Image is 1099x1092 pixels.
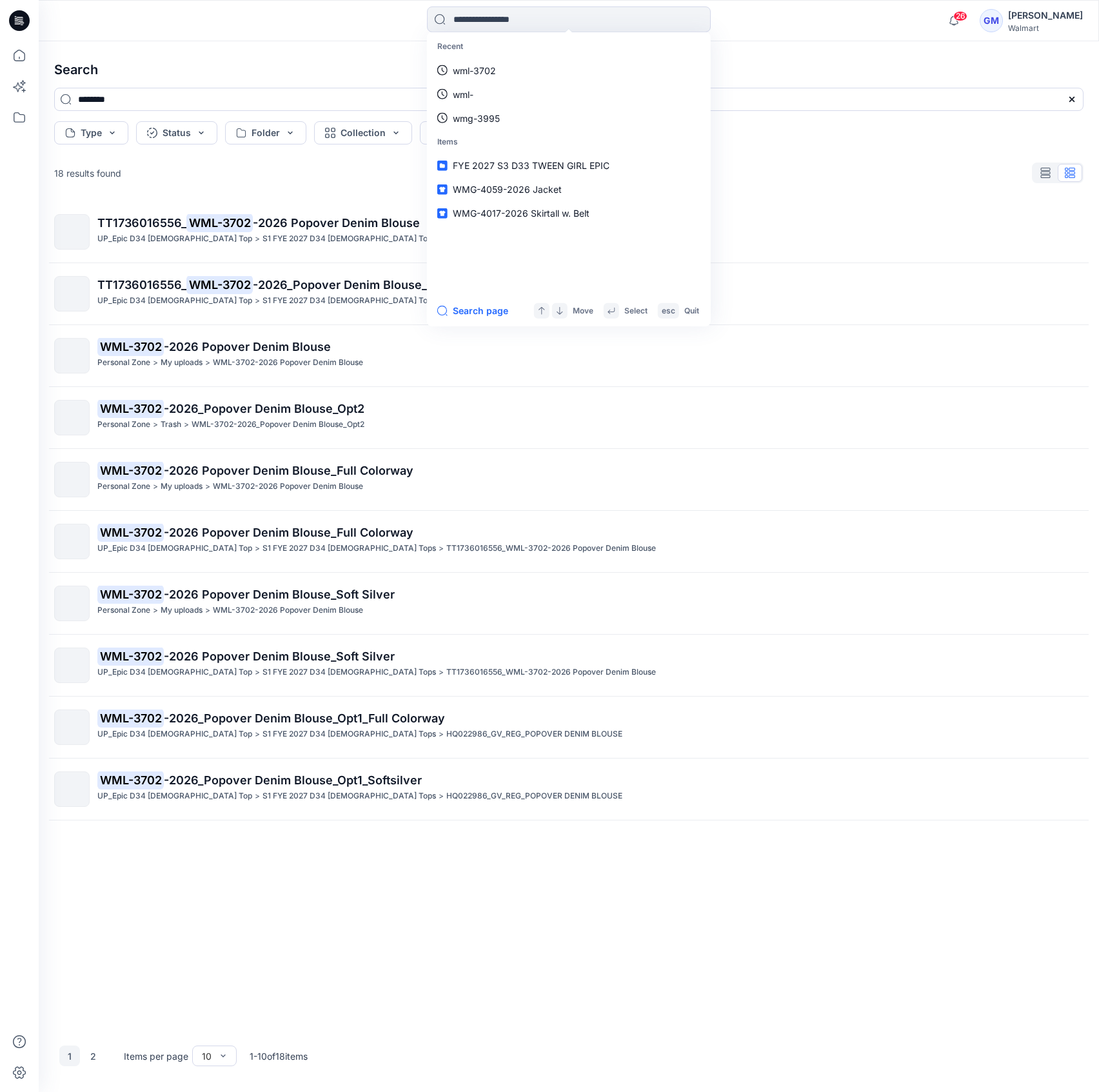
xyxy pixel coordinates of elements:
p: TT1736016556_WML-3702-2026 Popover Denim Blouse [446,666,656,679]
p: > [439,789,444,803]
div: GM [980,9,1003,32]
a: wml- [430,82,708,106]
p: WML-3702-2026 Popover Denim Blouse [213,356,363,370]
a: WML-3702-2026_Popover Denim Blouse_Opt1_SoftsilverUP_Epic D34 [DEMOGRAPHIC_DATA] Top>S1 FYE 2027 ... [46,764,1091,815]
mark: WML-3702 [186,213,253,232]
h4: Search [44,52,1094,88]
p: > [439,666,444,679]
p: Items [430,130,708,154]
span: -2026_Popover Denim Blouse_Opt1_Full Colorway [164,711,445,725]
p: WML-3702-2026 Popover Denim Blouse [213,480,363,493]
span: -2026 Popover Denim Blouse_Soft Silver [164,588,395,601]
span: WMG-4059-2026 Jacket [453,184,562,195]
p: > [205,356,210,370]
mark: WML-3702 [186,275,253,293]
p: > [153,418,158,432]
span: -2026 Popover Denim Blouse_Full Colorway [164,526,413,539]
p: > [439,542,444,555]
button: Status [136,121,217,144]
p: > [255,728,260,741]
p: S1 FYE 2027 D34 Ladies Tops [262,542,436,555]
p: > [184,418,189,432]
p: Personal Zone [97,356,150,370]
p: Move [573,304,593,317]
p: > [255,542,260,555]
p: UP_Epic D34 Ladies Top [97,232,252,246]
div: 10 [202,1049,212,1063]
p: UP_Epic D34 Ladies Top [97,542,252,555]
span: -2026_Popover Denim Blouse_Opt2 [253,278,453,292]
button: Folder [225,121,306,144]
p: > [439,728,444,741]
a: WML-3702-2026 Popover Denim Blouse_Full ColorwayUP_Epic D34 [DEMOGRAPHIC_DATA] Top>S1 FYE 2027 D3... [46,516,1091,567]
span: TT1736016556_ [97,216,186,230]
button: Search page [437,303,508,319]
span: FYE 2027 S3 D33 TWEEN GIRL EPIC [453,160,609,171]
p: > [255,666,260,679]
p: Personal Zone [97,480,150,493]
p: WML-3702-2026_Popover Denim Blouse_Opt2 [192,418,364,432]
a: WMG-4059-2026 Jacket [430,177,708,201]
a: WML-3702-2026 Popover Denim Blouse_Soft SilverUP_Epic D34 [DEMOGRAPHIC_DATA] Top>S1 FYE 2027 D34 ... [46,640,1091,691]
a: wml-3702 [430,58,708,82]
mark: WML-3702 [97,647,164,665]
p: > [153,604,158,617]
p: > [205,604,210,617]
span: -2026 Popover Denim Blouse [253,216,420,230]
span: -2026 Popover Denim Blouse [164,340,331,353]
p: UP_Epic D34 Ladies Top [97,666,252,679]
a: TT1736016556_WML-3702-2026_Popover Denim Blouse_Opt2UP_Epic D34 [DEMOGRAPHIC_DATA] Top>S1 FYE 202... [46,268,1091,319]
p: UP_Epic D34 Ladies Top [97,294,252,308]
p: 1 - 10 of 18 items [250,1049,308,1063]
p: S1 FYE 2027 D34 Ladies Tops [262,232,436,246]
button: 2 [83,1046,103,1066]
mark: WML-3702 [97,523,164,541]
button: 1 [59,1046,80,1066]
p: TT1736016556_WML-3702-2026 Popover Denim Blouse [446,542,656,555]
p: > [255,232,260,246]
p: Recent [430,35,708,59]
div: [PERSON_NAME] [1008,8,1083,23]
p: Personal Zone [97,418,150,432]
a: wmg-3995 [430,106,708,130]
span: -2026_Popover Denim Blouse_Opt2 [164,402,364,415]
button: More filters [420,121,509,144]
p: > [153,356,158,370]
p: S1 FYE 2027 D34 Ladies Tops [262,666,436,679]
a: WMG-4017-2026 Skirtall w. Belt [430,201,708,225]
p: S1 FYE 2027 D34 Ladies Tops [262,789,436,803]
p: My uploads [161,604,203,617]
button: Collection [314,121,412,144]
p: Items per page [124,1049,188,1063]
a: WML-3702-2026_Popover Denim Blouse_Opt2Personal Zone>Trash>WML-3702-2026_Popover Denim Blouse_Opt2 [46,392,1091,443]
span: WMG-4017-2026 Skirtall w. Belt [453,208,589,219]
mark: WML-3702 [97,771,164,789]
p: wmg-3995 [453,111,500,124]
p: Select [624,304,648,317]
a: FYE 2027 S3 D33 TWEEN GIRL EPIC [430,154,708,177]
p: S1 FYE 2027 D34 Ladies Tops [262,728,436,741]
div: Walmart [1008,23,1083,33]
mark: WML-3702 [97,709,164,727]
p: My uploads [161,480,203,493]
mark: WML-3702 [97,399,164,417]
span: -2026 Popover Denim Blouse_Soft Silver [164,650,395,663]
p: UP_Epic D34 Ladies Top [97,789,252,803]
span: -2026 Popover Denim Blouse_Full Colorway [164,464,413,477]
a: WML-3702-2026 Popover Denim Blouse_Full ColorwayPersonal Zone>My uploads>WML-3702-2026 Popover De... [46,454,1091,505]
p: My uploads [161,356,203,370]
p: 18 results found [54,166,121,180]
p: S1 FYE 2027 D34 Ladies Tops [262,294,436,308]
a: WML-3702-2026 Popover Denim Blouse_Soft SilverPersonal Zone>My uploads>WML-3702-2026 Popover Deni... [46,578,1091,629]
span: TT1736016556_ [97,278,186,292]
span: -2026_Popover Denim Blouse_Opt1_Softsilver [164,773,422,787]
p: Personal Zone [97,604,150,617]
p: HQ022986_GV_REG_POPOVER DENIM BLOUSE [446,728,622,741]
p: esc [662,304,675,317]
a: TT1736016556_WML-3702-2026 Popover Denim BlouseUP_Epic D34 [DEMOGRAPHIC_DATA] Top>S1 FYE 2027 D34... [46,206,1091,257]
p: > [255,294,260,308]
p: wml- [453,87,473,101]
p: > [205,480,210,493]
p: wml-3702 [453,63,496,77]
button: Type [54,121,128,144]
